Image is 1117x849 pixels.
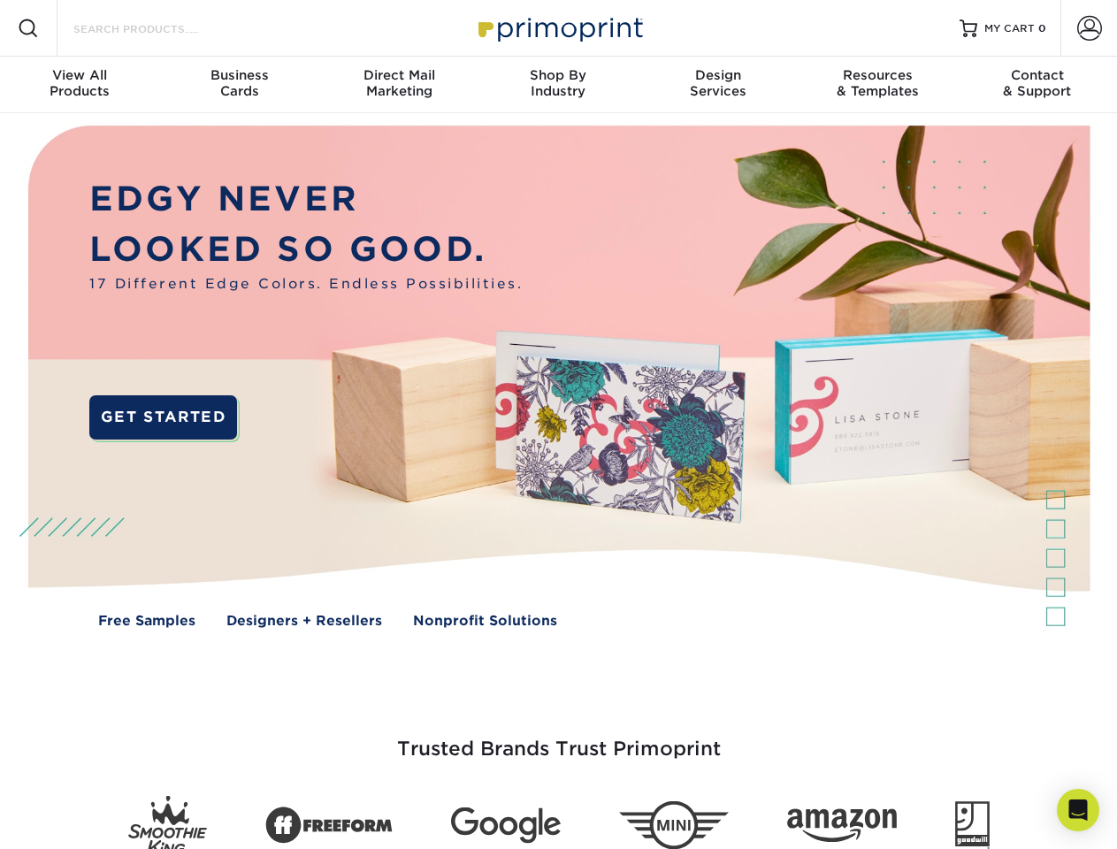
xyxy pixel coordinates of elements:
span: 0 [1038,22,1046,34]
span: Resources [798,67,957,83]
div: Open Intercom Messenger [1057,789,1099,831]
span: Design [639,67,798,83]
p: LOOKED SO GOOD. [89,225,523,275]
a: Contact& Support [958,57,1117,113]
span: Direct Mail [319,67,478,83]
a: GET STARTED [89,395,237,440]
a: Shop ByIndustry [478,57,638,113]
a: Free Samples [98,611,195,631]
a: BusinessCards [159,57,318,113]
h3: Trusted Brands Trust Primoprint [42,695,1076,782]
span: Shop By [478,67,638,83]
a: Direct MailMarketing [319,57,478,113]
div: & Support [958,67,1117,99]
span: Business [159,67,318,83]
span: 17 Different Edge Colors. Endless Possibilities. [89,274,523,294]
iframe: Google Customer Reviews [4,795,150,843]
div: Marketing [319,67,478,99]
img: Amazon [787,809,897,843]
a: Nonprofit Solutions [413,611,557,631]
span: Contact [958,67,1117,83]
img: Google [451,807,561,844]
img: Goodwill [955,801,990,849]
a: Resources& Templates [798,57,957,113]
input: SEARCH PRODUCTS..... [72,18,244,39]
img: Primoprint [471,9,647,47]
div: Industry [478,67,638,99]
div: Cards [159,67,318,99]
a: DesignServices [639,57,798,113]
div: & Templates [798,67,957,99]
div: Services [639,67,798,99]
a: Designers + Resellers [226,611,382,631]
span: MY CART [984,21,1035,36]
p: EDGY NEVER [89,174,523,225]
